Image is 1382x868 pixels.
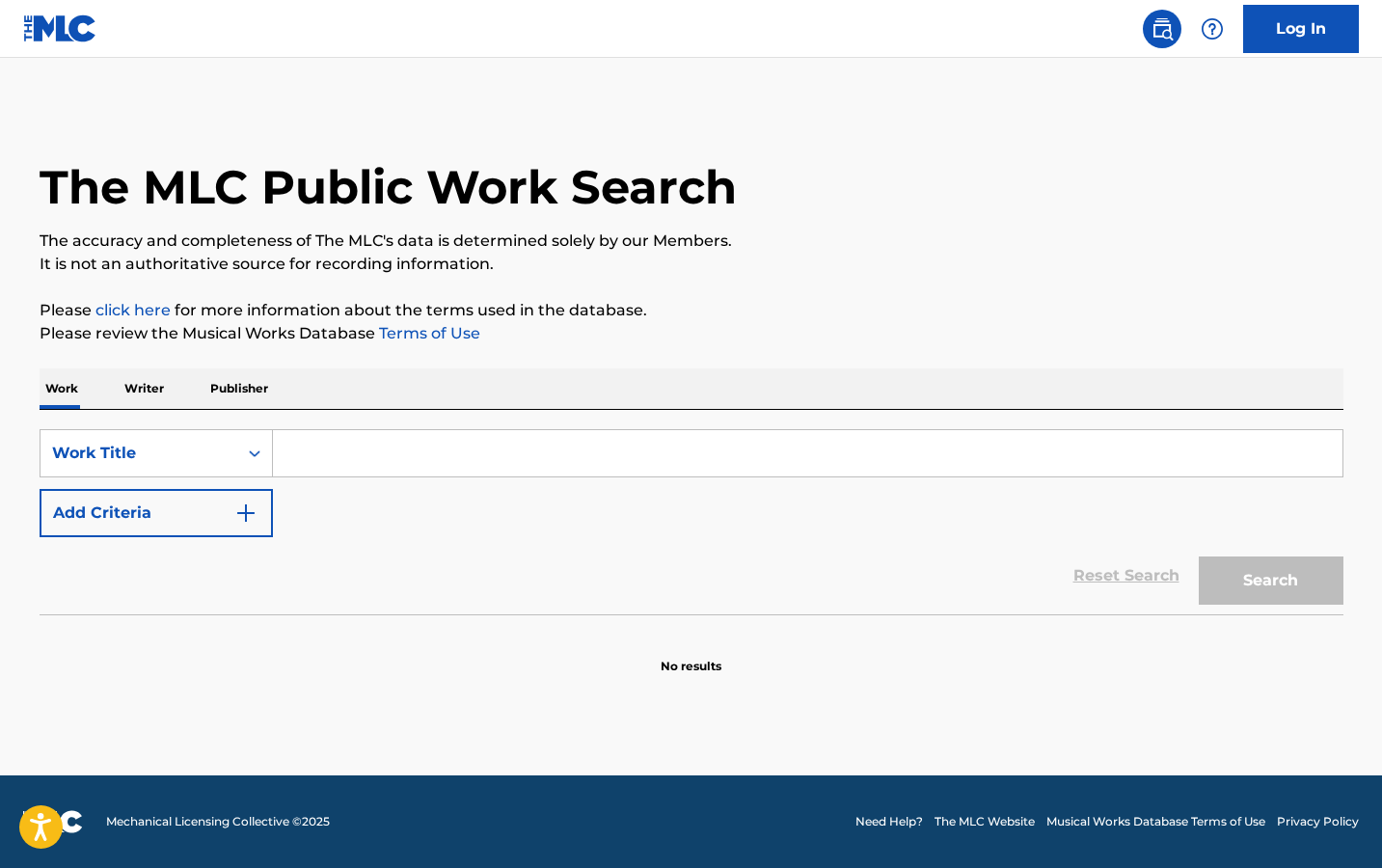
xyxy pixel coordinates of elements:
[204,368,274,409] p: Publisher
[40,299,1343,322] p: Please for more information about the terms used in the database.
[375,324,480,342] a: Terms of Use
[40,489,273,537] button: Add Criteria
[1243,5,1359,53] a: Log In
[40,368,84,409] p: Work
[40,253,1343,276] p: It is not an authoritative source for recording information.
[52,442,226,465] div: Work Title
[40,158,737,216] h1: The MLC Public Work Search
[935,813,1035,830] a: The MLC Website
[1151,17,1174,41] img: search
[1193,10,1232,48] div: Help
[855,813,923,830] a: Need Help?
[1143,10,1181,48] a: Public Search
[661,635,721,675] p: No results
[40,230,1343,253] p: The accuracy and completeness of The MLC's data is determined solely by our Members.
[234,502,257,525] img: 9d2ae6d4665cec9f34b9.svg
[40,322,1343,345] p: Please review the Musical Works Database
[23,810,83,833] img: logo
[95,301,171,319] a: click here
[1277,813,1359,830] a: Privacy Policy
[1201,17,1224,41] img: help
[40,429,1343,614] form: Search Form
[106,813,330,830] span: Mechanical Licensing Collective © 2025
[23,14,97,42] img: MLC Logo
[119,368,170,409] p: Writer
[1046,813,1265,830] a: Musical Works Database Terms of Use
